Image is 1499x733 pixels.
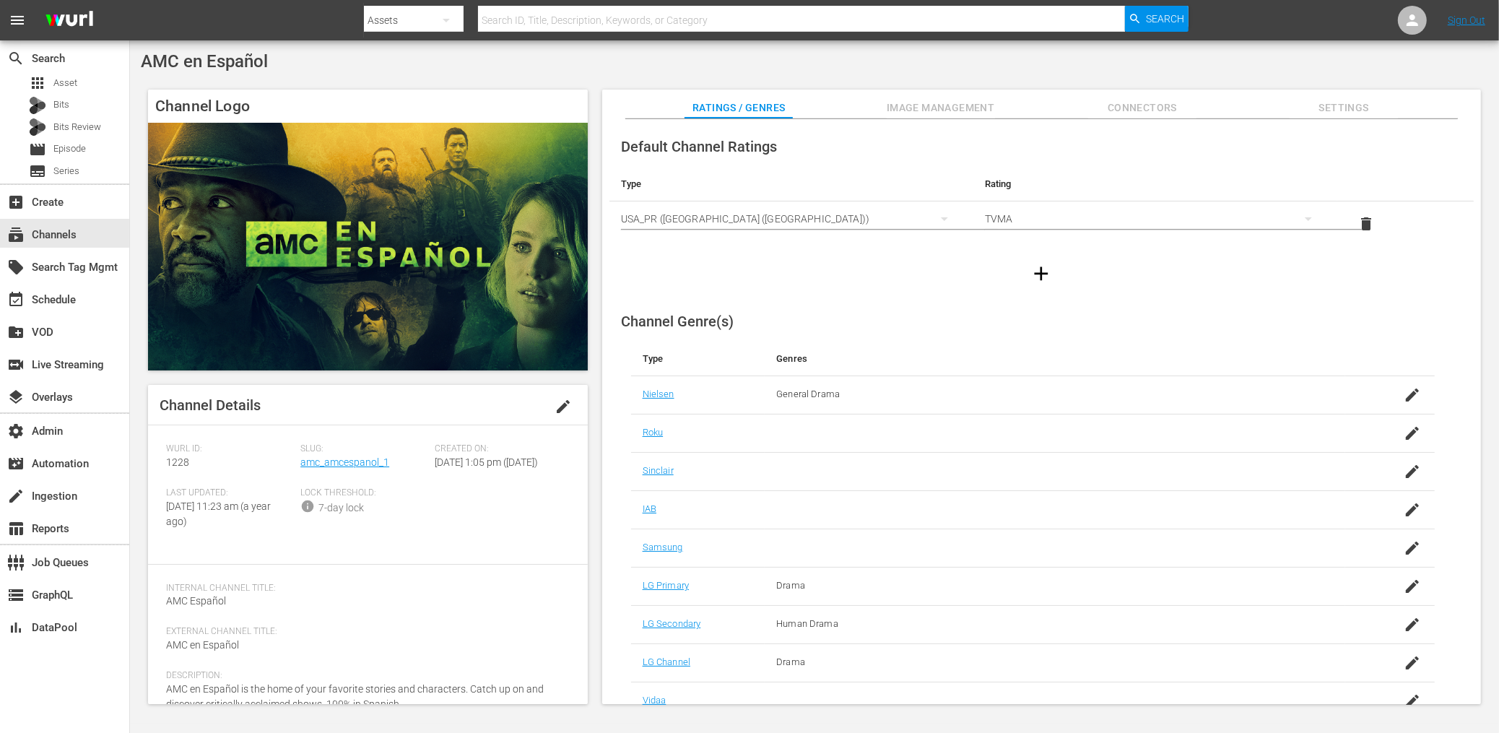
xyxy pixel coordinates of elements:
a: Sinclair [643,465,674,476]
span: Lock Threshold: [300,487,427,499]
span: Job Queues [7,554,25,571]
a: LG Primary [643,580,689,591]
span: Default Channel Ratings [621,138,777,155]
span: AMC en Español [141,51,268,71]
a: LG Secondary [643,618,701,629]
div: Bits Review [29,118,46,136]
span: Episode [53,142,86,156]
span: Search Tag Mgmt [7,259,25,276]
span: Reports [7,520,25,537]
button: Search [1125,6,1189,32]
span: AMC en Español is the home of your favorite stories and characters. Catch up on and discover crit... [166,683,544,710]
span: Image Management [887,99,995,117]
span: [DATE] 1:05 pm ([DATE]) [435,456,538,468]
a: Nielsen [643,389,674,399]
span: Asset [53,76,77,90]
span: 1228 [166,456,189,468]
span: Bits Review [53,120,101,134]
span: edit [555,398,572,415]
span: Slug: [300,443,427,455]
span: Episode [29,141,46,158]
img: ans4CAIJ8jUAAAAAAAAAAAAAAAAAAAAAAAAgQb4GAAAAAAAAAAAAAAAAAAAAAAAAJMjXAAAAAAAAAAAAAAAAAAAAAAAAgAT5G... [35,4,104,38]
span: Create [7,194,25,211]
span: Description: [166,670,562,682]
a: Roku [643,427,664,438]
span: Settings [1290,99,1398,117]
span: menu [9,12,26,29]
span: AMC Español [166,595,226,607]
span: Schedule [7,291,25,308]
span: Series [53,164,79,178]
th: Genres [765,342,1345,376]
th: Type [609,167,973,201]
a: Sign Out [1448,14,1485,26]
span: Live Streaming [7,356,25,373]
span: Created On: [435,443,562,455]
span: VOD [7,324,25,341]
span: Overlays [7,389,25,406]
img: AMC en Español [148,123,588,370]
div: 7-day lock [318,500,364,516]
span: Last Updated: [166,487,293,499]
span: External Channel Title: [166,626,562,638]
span: Ingestion [7,487,25,505]
span: Channels [7,226,25,243]
span: Channel Genre(s) [621,313,734,330]
a: IAB [643,503,656,514]
button: delete [1349,207,1383,241]
a: Samsung [643,542,683,552]
span: info [300,499,315,513]
a: amc_amcespanol_1 [300,456,389,468]
span: Channel Details [160,396,261,414]
table: simple table [609,167,1474,246]
span: Admin [7,422,25,440]
span: Wurl ID: [166,443,293,455]
div: USA_PR ([GEOGRAPHIC_DATA] ([GEOGRAPHIC_DATA])) [621,199,962,239]
span: Series [29,162,46,180]
span: Search [7,50,25,67]
span: DataPool [7,619,25,636]
span: Internal Channel Title: [166,583,562,594]
div: Bits [29,97,46,114]
span: GraphQL [7,586,25,604]
span: delete [1357,215,1375,233]
span: Connectors [1088,99,1196,117]
th: Type [631,342,765,376]
button: edit [546,389,581,424]
span: Ratings / Genres [685,99,793,117]
span: Bits [53,97,69,112]
th: Rating [973,167,1337,201]
a: Vidaa [643,695,666,706]
span: AMC en Español [166,639,239,651]
h4: Channel Logo [148,90,588,123]
a: LG Channel [643,656,690,667]
div: TVMA [985,199,1326,239]
span: Asset [29,74,46,92]
span: [DATE] 11:23 am (a year ago) [166,500,271,527]
span: Automation [7,455,25,472]
span: Search [1146,6,1184,32]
